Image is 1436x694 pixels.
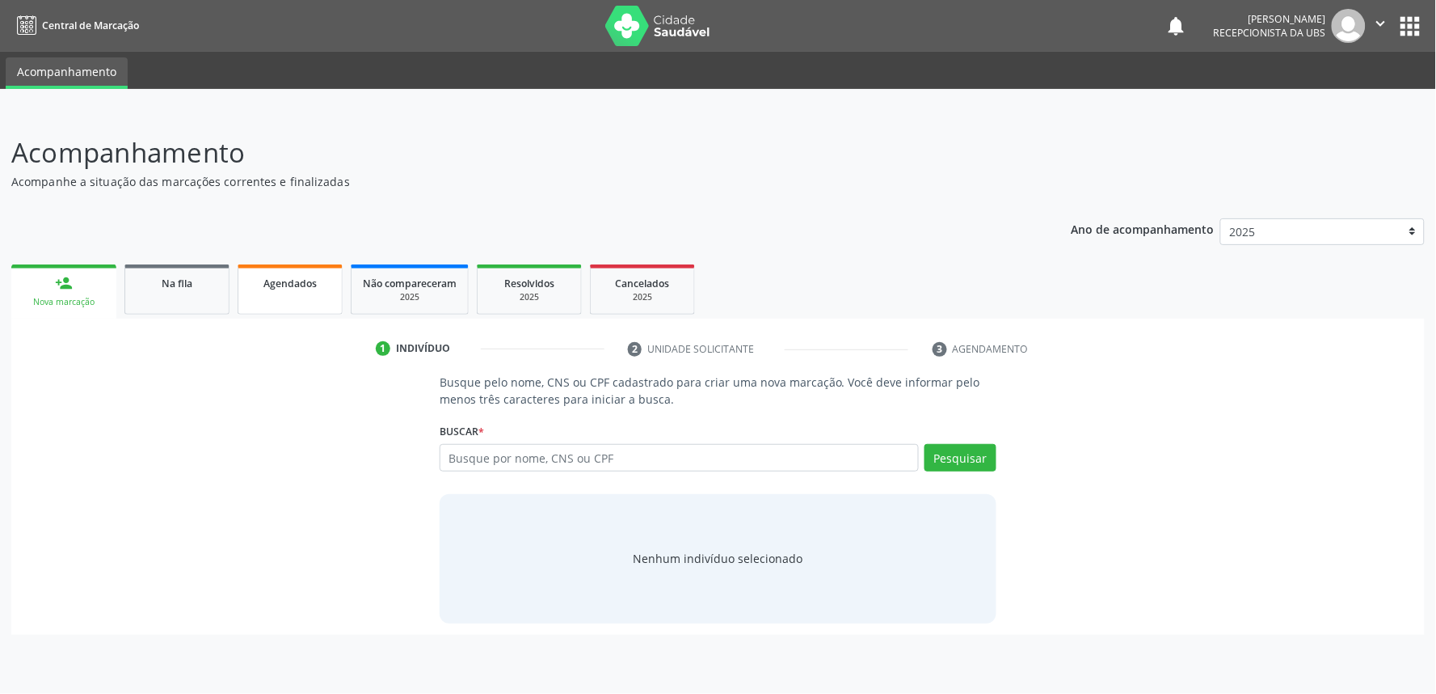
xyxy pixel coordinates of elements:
button: apps [1396,12,1425,40]
div: [PERSON_NAME] [1214,12,1326,26]
div: Nenhum indivíduo selecionado [633,550,802,567]
span: Agendados [263,277,317,290]
div: 2025 [489,291,570,303]
button: Pesquisar [924,444,996,472]
button: notifications [1165,15,1188,37]
span: Central de Marcação [42,19,139,32]
div: Indivíduo [396,341,450,356]
i:  [1372,15,1390,32]
div: 1 [376,341,390,356]
p: Acompanhamento [11,133,1000,173]
span: Resolvidos [504,277,554,290]
span: Cancelados [616,277,670,290]
p: Acompanhe a situação das marcações correntes e finalizadas [11,173,1000,190]
div: Nova marcação [23,296,105,308]
a: Acompanhamento [6,57,128,89]
label: Buscar [440,419,484,444]
span: Na fila [162,277,192,290]
a: Central de Marcação [11,12,139,39]
p: Busque pelo nome, CNS ou CPF cadastrado para criar uma nova marcação. Você deve informar pelo men... [440,374,996,408]
div: person_add [55,274,73,292]
span: Não compareceram [363,277,457,290]
p: Ano de acompanhamento [1072,218,1215,239]
span: Recepcionista da UBS [1214,26,1326,40]
input: Busque por nome, CNS ou CPF [440,444,919,472]
img: img [1332,9,1366,43]
div: 2025 [363,291,457,303]
button:  [1366,9,1396,43]
div: 2025 [602,291,683,303]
